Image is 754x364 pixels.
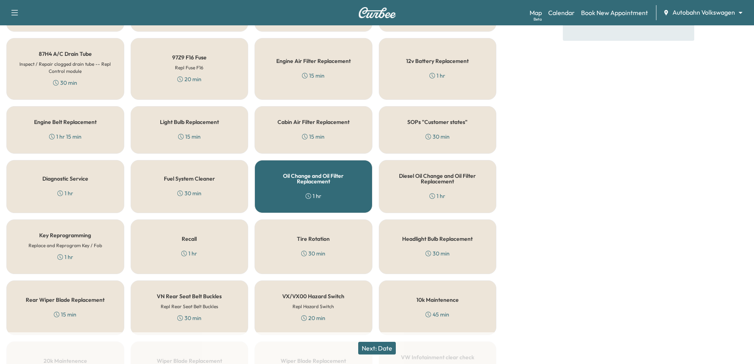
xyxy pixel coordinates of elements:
[282,293,344,299] h5: VX/VX00 Hazard Switch
[277,119,349,125] h5: Cabin Air Filter Replacement
[49,133,82,141] div: 1 hr 15 min
[182,236,197,242] h5: Recall
[429,192,445,200] div: 1 hr
[26,297,104,303] h5: Rear Wiper Blade Replacement
[358,342,396,354] button: Next: Date
[425,133,450,141] div: 30 min
[177,75,201,83] div: 20 min
[177,314,201,322] div: 30 min
[157,293,222,299] h5: VN Rear Seat Belt Buckles
[392,173,484,184] h5: Diesel Oil Change and Oil Filter Replacement
[530,8,542,17] a: MapBeta
[292,303,334,310] h6: Repl Hazard Switch
[302,133,325,141] div: 15 min
[534,16,542,22] div: Beta
[181,250,197,257] div: 1 hr
[581,8,648,17] a: Book New Appointment
[306,192,321,200] div: 1 hr
[57,253,73,261] div: 1 hr
[178,133,201,141] div: 15 min
[297,236,330,242] h5: Tire Rotation
[19,61,111,75] h6: Inspect / Repair clogged drain tube -- Repl Control module
[425,250,450,257] div: 30 min
[358,7,396,18] img: Curbee Logo
[406,58,469,64] h5: 12v Battery Replacement
[302,72,325,80] div: 15 min
[177,189,201,197] div: 30 min
[53,79,77,87] div: 30 min
[548,8,575,17] a: Calendar
[161,303,218,310] h6: Repl Rear Seat Belt Buckles
[34,119,97,125] h5: Engine Belt Replacement
[416,297,459,303] h5: 10k Maintenence
[276,58,351,64] h5: Engine Air Filter Replacement
[175,64,203,71] h6: Repl Fuse F16
[402,236,473,242] h5: Headlight Bulb Replacement
[42,176,88,181] h5: Diagnostic Service
[39,51,92,57] h5: 87H4 A/C Drain Tube
[164,176,215,181] h5: Fuel System Cleaner
[54,311,76,318] div: 15 min
[429,72,445,80] div: 1 hr
[301,314,325,322] div: 20 min
[172,55,207,60] h5: 97Z9 F16 Fuse
[39,233,91,238] h5: Key Reprogramming
[268,173,359,184] h5: Oil Change and Oil Filter Replacement
[425,311,449,318] div: 45 min
[672,8,735,17] span: Autobahn Volkswagen
[57,189,73,197] div: 1 hr
[160,119,219,125] h5: Light Bulb Replacement
[407,119,467,125] h5: SOPs "Customer states"
[28,242,102,249] h6: Replace and Reprogram Key / Fob
[301,250,325,257] div: 30 min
